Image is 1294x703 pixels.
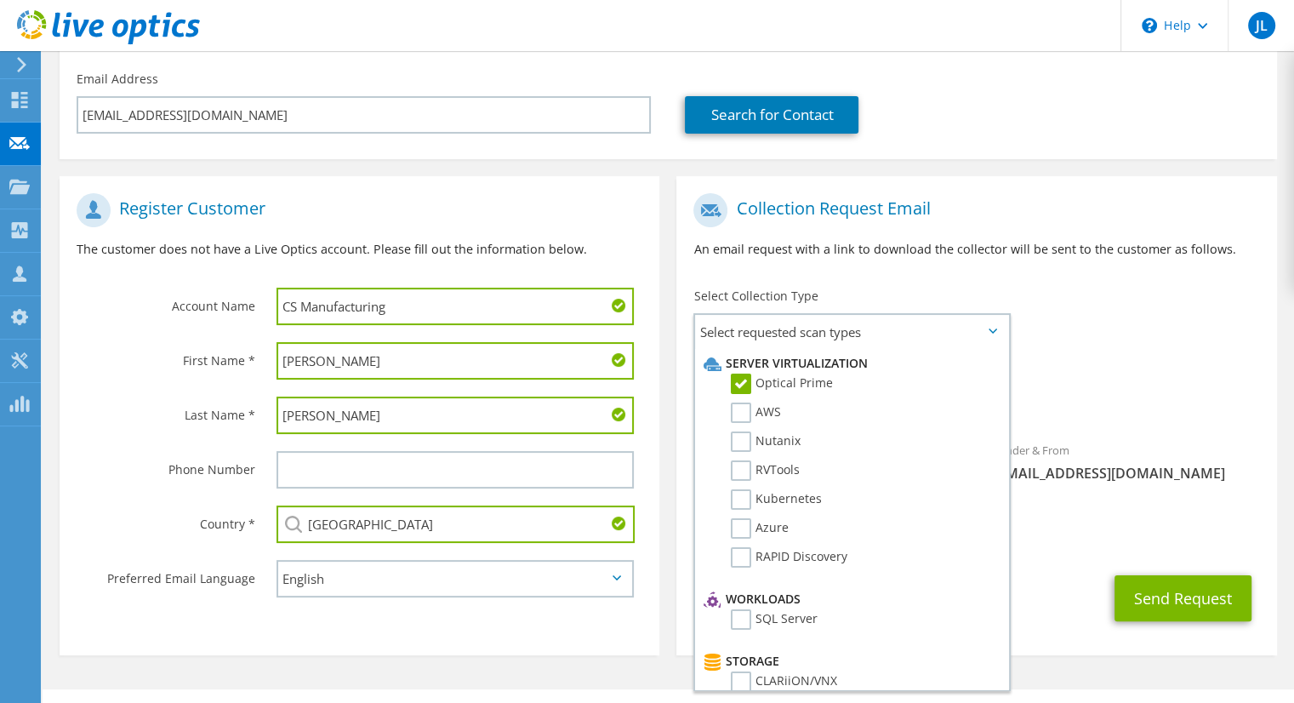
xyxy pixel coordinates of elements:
[1114,575,1251,621] button: Send Request
[676,356,1276,424] div: Requested Collections
[994,464,1260,483] span: [EMAIL_ADDRESS][DOMAIN_NAME]
[731,403,781,423] label: AWS
[676,432,977,491] div: To
[699,589,1000,609] li: Workloads
[731,374,833,394] label: Optical Prime
[693,193,1251,227] h1: Collection Request Email
[77,71,158,88] label: Email Address
[977,432,1277,491] div: Sender & From
[731,609,818,630] label: SQL Server
[731,432,801,452] label: Nutanix
[693,240,1259,259] p: An email request with a link to download the collector will be sent to the customer as follows.
[77,560,255,587] label: Preferred Email Language
[77,397,255,424] label: Last Name *
[699,353,1000,374] li: Server Virtualization
[731,672,837,692] label: CLARiiON/VNX
[77,240,642,259] p: The customer does not have a Live Optics account. Please fill out the information below.
[1248,12,1275,39] span: JL
[676,500,1276,558] div: CC & Reply To
[685,96,858,134] a: Search for Contact
[77,451,255,478] label: Phone Number
[731,489,822,510] label: Kubernetes
[77,342,255,369] label: First Name *
[699,651,1000,672] li: Storage
[77,193,634,227] h1: Register Customer
[695,315,1008,349] span: Select requested scan types
[693,288,818,305] label: Select Collection Type
[731,460,800,481] label: RVTools
[731,518,789,539] label: Azure
[731,547,847,568] label: RAPID Discovery
[77,506,255,533] label: Country *
[77,288,255,315] label: Account Name
[1142,18,1157,33] svg: \n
